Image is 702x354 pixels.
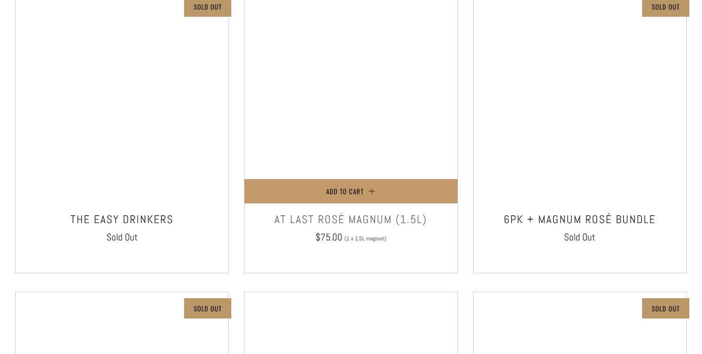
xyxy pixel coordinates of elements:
h3: 6PK + MAGNUM ROSÉ BUNDLE [479,209,681,230]
span: Sold Out [564,231,595,243]
p: Sold Out [652,302,680,315]
h3: The Easy Drinkers [21,209,223,230]
h3: At Last Rosé Magnum (1.5L) [250,209,452,230]
a: The Easy Drinkers Sold Out [16,209,228,260]
span: Add to Cart [326,186,364,196]
span: (1 x 1.5L magnum) [344,236,387,241]
a: At Last Rosé Magnum (1.5L) $75.00 (1 x 1.5L magnum) [244,209,457,260]
button: Add to Cart [244,179,457,203]
a: 6PK + MAGNUM ROSÉ BUNDLE Sold Out [474,209,686,260]
span: Sold Out [107,231,138,243]
span: $75.00 [315,231,342,243]
p: Sold Out [194,302,222,315]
